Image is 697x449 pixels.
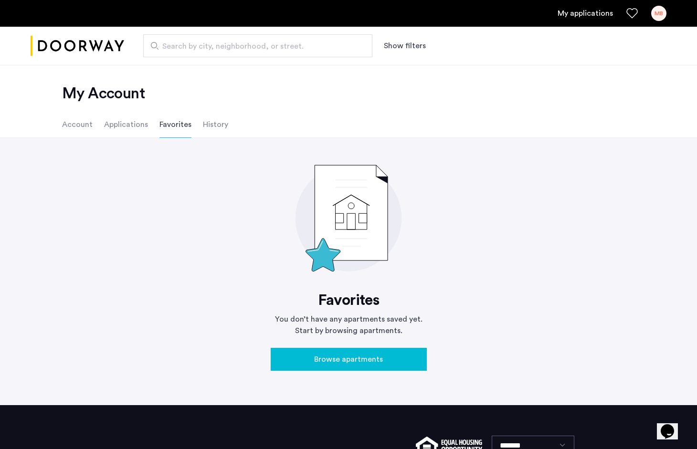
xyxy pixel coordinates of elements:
[651,6,666,21] div: MB
[657,411,687,439] iframe: chat widget
[31,28,124,64] img: logo
[271,291,427,310] h2: Favorites
[558,8,613,19] a: My application
[314,354,383,365] span: Browse apartments
[104,111,148,138] li: Applications
[271,313,427,336] p: You don’t have any apartments saved yet. Start by browsing apartments.
[62,84,635,103] h2: My Account
[162,41,346,52] span: Search by city, neighborhood, or street.
[159,111,191,138] li: Favorites
[384,40,426,52] button: Show or hide filters
[203,111,228,138] li: History
[62,111,93,138] li: Account
[143,34,372,57] input: Apartment Search
[31,28,124,64] a: Cazamio logo
[271,348,427,371] button: button
[626,8,638,19] a: Favorites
